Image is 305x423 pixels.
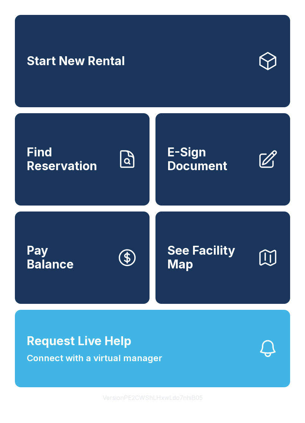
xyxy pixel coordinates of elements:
a: E-Sign Document [155,113,290,206]
button: See Facility Map [155,211,290,304]
span: Connect with a virtual manager [27,352,162,365]
span: See Facility Map [167,244,251,271]
span: Request Live Help [27,332,131,350]
a: Start New Rental [15,15,290,107]
span: Pay Balance [27,244,74,271]
a: PayBalance [15,211,150,304]
button: VersionPE2CWShLHxwLdo7nhiB05 [97,387,209,408]
span: Start New Rental [27,54,125,68]
span: E-Sign Document [167,146,251,173]
span: Find Reservation [27,146,111,173]
a: Find Reservation [15,113,150,206]
button: Request Live HelpConnect with a virtual manager [15,310,290,387]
